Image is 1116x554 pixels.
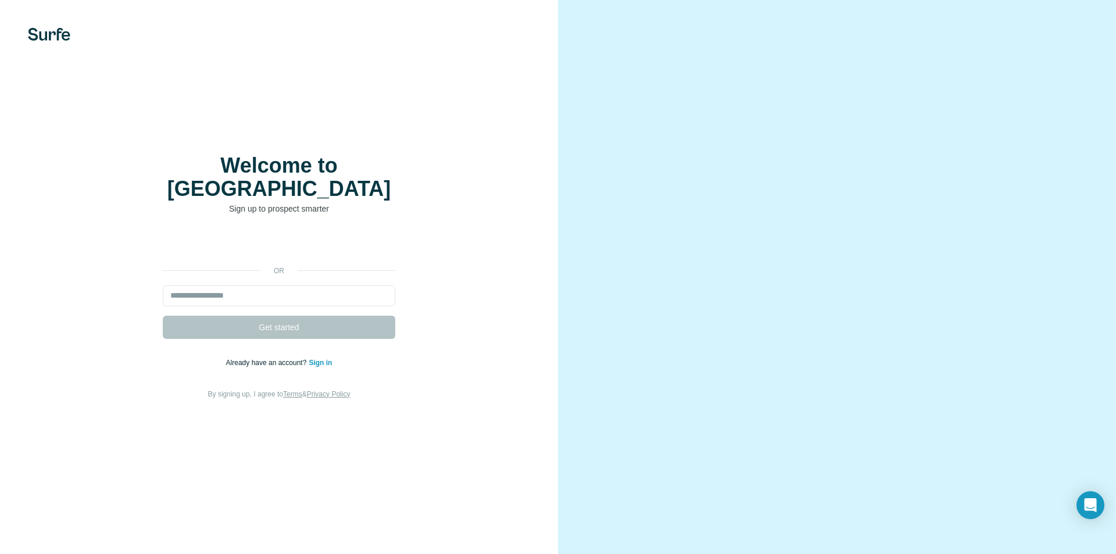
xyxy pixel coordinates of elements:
[1076,491,1104,519] div: Open Intercom Messenger
[260,266,298,276] p: or
[208,390,350,398] span: By signing up, I agree to &
[163,154,395,201] h1: Welcome to [GEOGRAPHIC_DATA]
[163,203,395,215] p: Sign up to prospect smarter
[309,359,332,367] a: Sign in
[283,390,302,398] a: Terms
[157,232,401,258] iframe: Sign in with Google Button
[226,359,309,367] span: Already have an account?
[28,28,70,41] img: Surfe's logo
[307,390,350,398] a: Privacy Policy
